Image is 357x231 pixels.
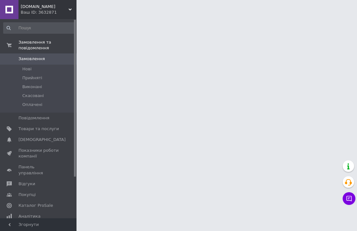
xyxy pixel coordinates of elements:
span: Аналітика [18,213,40,219]
div: Ваш ID: 3632871 [21,10,76,15]
span: Повідомлення [18,115,49,121]
span: Прийняті [22,75,42,81]
span: Нові [22,66,32,72]
span: Показники роботи компанії [18,148,59,159]
span: Замовлення [18,56,45,62]
span: Замовлення та повідомлення [18,39,76,51]
span: com4t.room [21,4,69,10]
span: Виконані [22,84,42,90]
span: Скасовані [22,93,44,99]
span: [DEMOGRAPHIC_DATA] [18,137,66,143]
button: Чат з покупцем [343,192,355,205]
span: Панель управління [18,164,59,176]
span: Каталог ProSale [18,203,53,208]
span: Оплачені [22,102,42,108]
span: Відгуки [18,181,35,187]
span: Покупці [18,192,36,198]
span: Товари та послуги [18,126,59,132]
input: Пошук [3,22,75,34]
